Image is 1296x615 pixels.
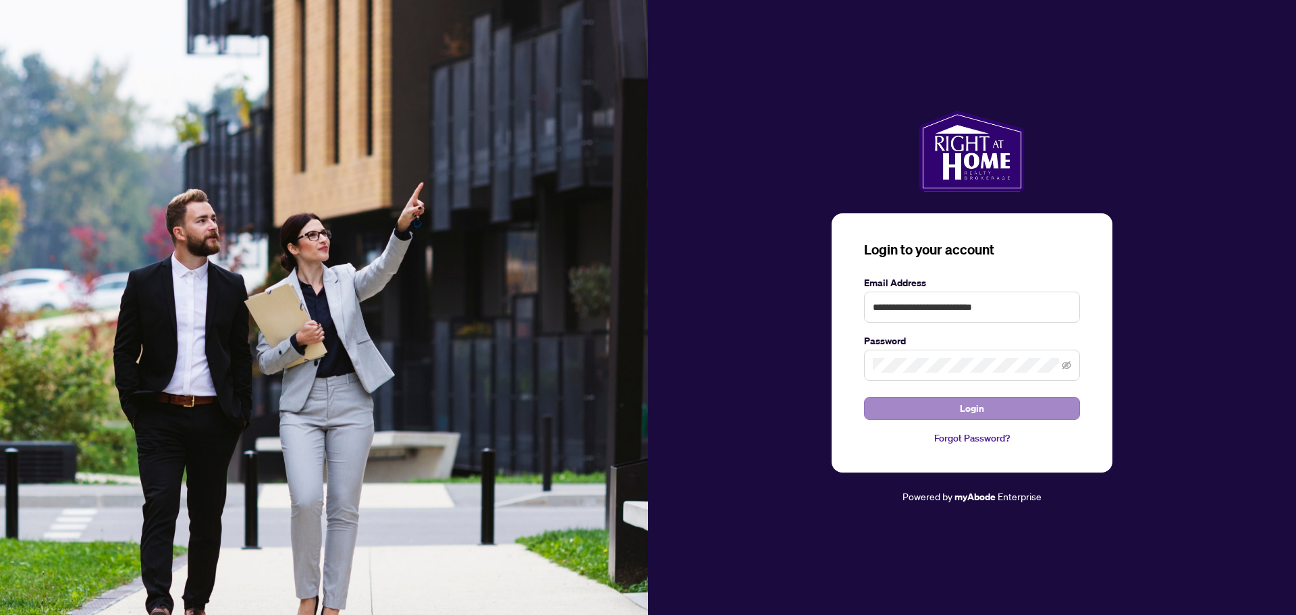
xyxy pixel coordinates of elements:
[864,431,1080,446] a: Forgot Password?
[1062,360,1071,370] span: eye-invisible
[864,333,1080,348] label: Password
[864,275,1080,290] label: Email Address
[998,490,1042,502] span: Enterprise
[864,240,1080,259] h3: Login to your account
[960,398,984,419] span: Login
[954,489,996,504] a: myAbode
[919,111,1024,192] img: ma-logo
[902,490,952,502] span: Powered by
[864,397,1080,420] button: Login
